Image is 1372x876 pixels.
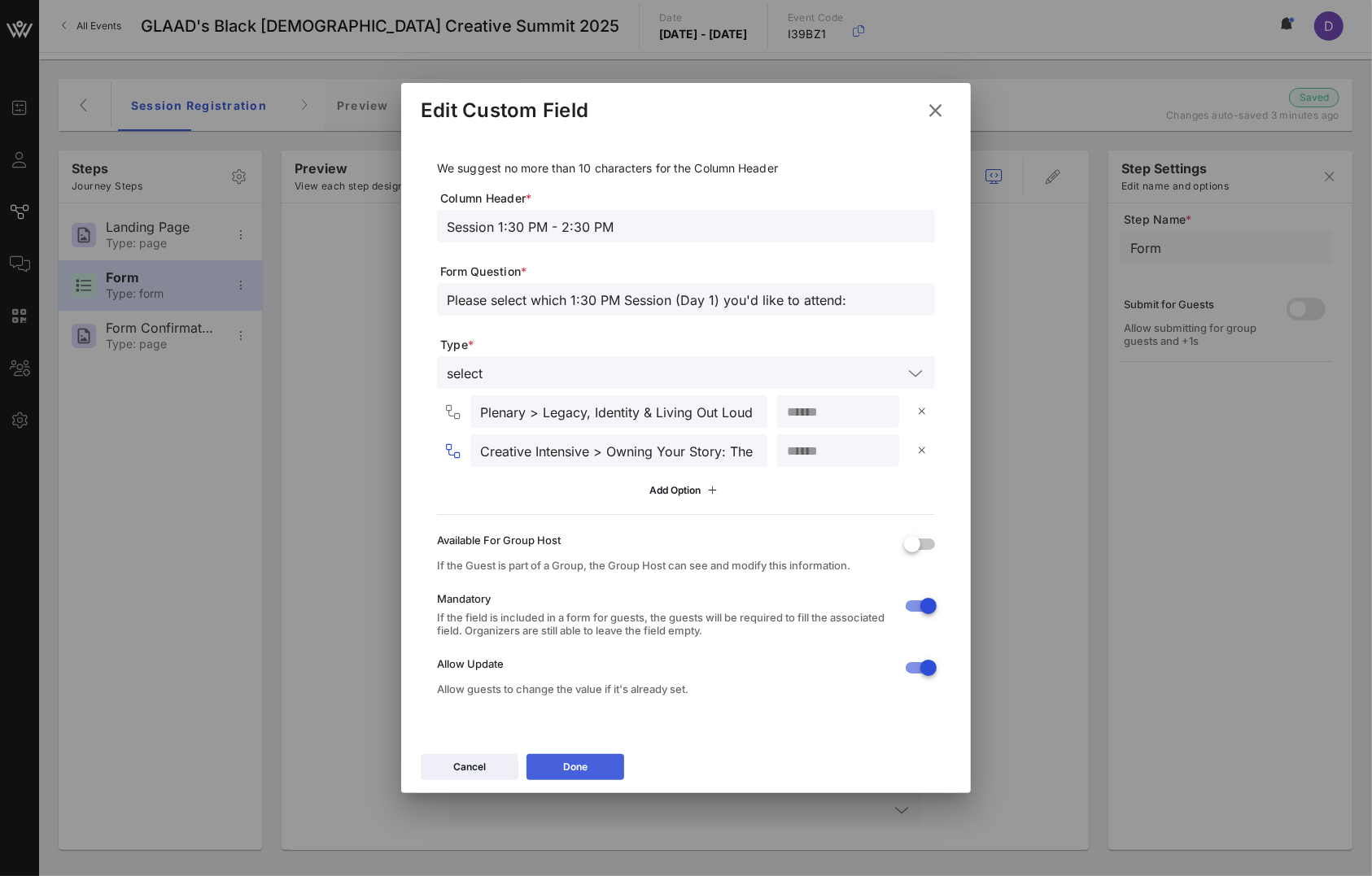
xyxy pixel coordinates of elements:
[421,754,518,780] button: Cancel
[437,682,891,695] div: Allow guests to change the value if it's already set.
[527,754,624,780] button: Done
[437,611,891,637] div: If the field is included in a form for guests, the guests will be required to fill the associated...
[563,759,588,775] div: Done
[440,190,935,207] span: Column Header
[650,482,723,499] div: Add Option
[437,559,891,572] div: If the Guest is part of a Group, the Group Host can see and modify this information.
[437,657,891,670] div: Allow Update
[480,401,758,422] input: Option #1
[421,98,588,123] div: Edit Custom Field
[437,534,891,547] div: Available For Group Host
[453,759,486,775] div: Cancel
[437,592,891,605] div: Mandatory
[437,356,935,389] div: select
[480,440,758,461] input: Option #2
[640,477,732,504] button: Add Option
[440,264,935,280] span: Form Question
[447,366,483,381] div: select
[440,337,935,353] span: Type
[437,159,935,177] p: We suggest no more than 10 characters for the Column Header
